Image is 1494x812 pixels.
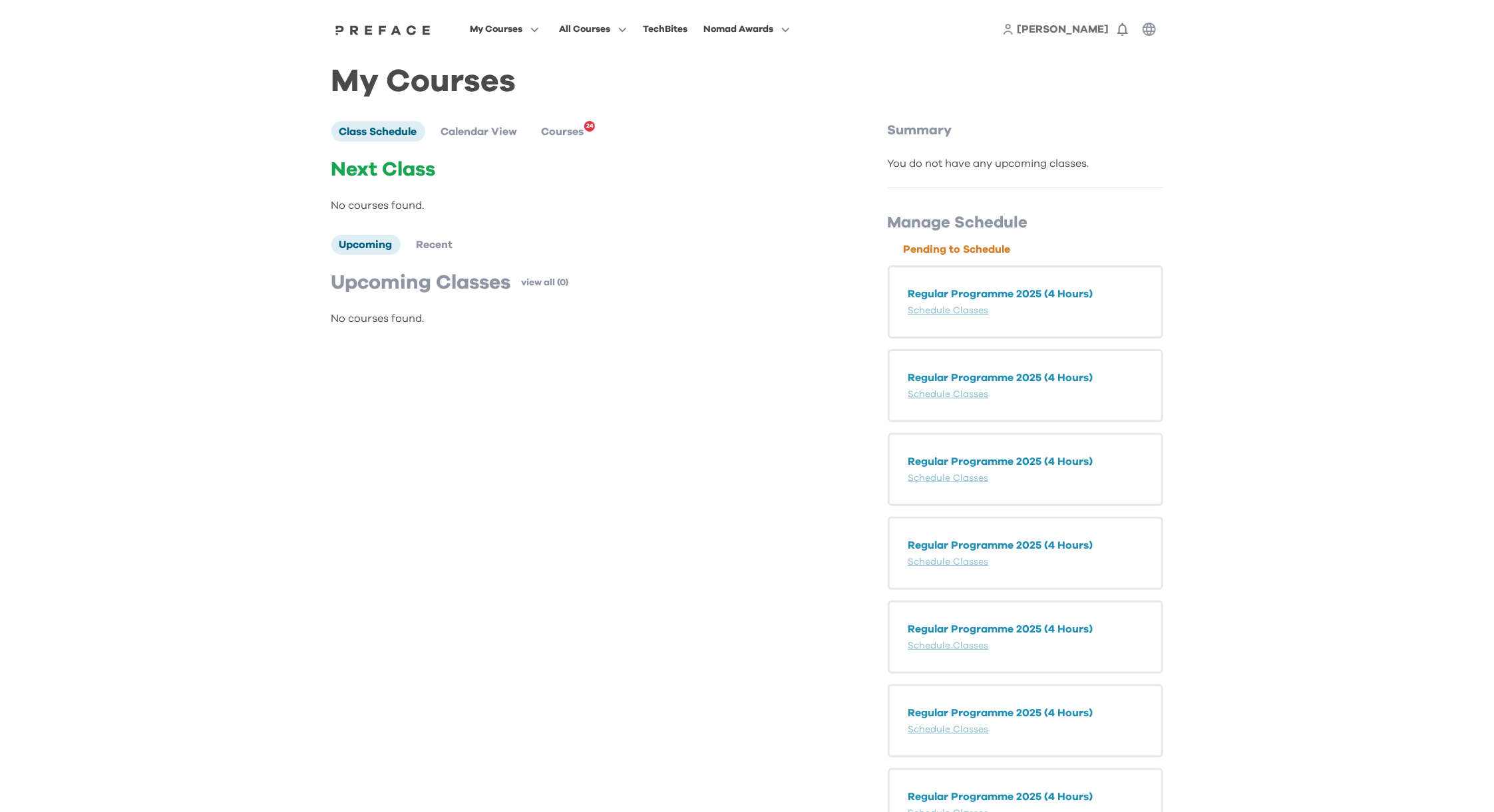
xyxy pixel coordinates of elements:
span: My Courses [470,21,522,37]
h1: My Courses [331,74,1163,89]
p: Regular Programme 2025 (4 Hours) [908,705,1143,721]
img: Preface Logo [332,25,435,35]
span: [PERSON_NAME] [1018,24,1109,35]
button: All Courses [555,21,631,38]
span: Recent [417,239,453,250]
p: Upcoming Classes [331,271,511,295]
a: Schedule Classes [908,641,989,650]
a: Preface Logo [332,24,435,35]
p: Regular Programme 2025 (4 Hours) [908,789,1143,805]
p: Pending to Schedule [904,241,1163,257]
p: No courses found. [331,311,832,327]
span: Calendar View [441,126,518,137]
p: Next Class [331,158,832,182]
p: Regular Programme 2025 (4 Hours) [908,454,1143,470]
a: Schedule Classes [908,725,989,734]
p: Manage Schedule [888,212,1163,233]
span: Nomad Awards [703,21,773,37]
span: 24 [586,118,594,134]
a: Schedule Classes [908,557,989,567]
a: [PERSON_NAME] [1018,21,1109,37]
div: You do not have any upcoming classes. [888,156,1163,172]
span: Upcoming [339,239,393,250]
a: Schedule Classes [908,474,989,483]
a: Schedule Classes [908,390,989,399]
span: All Courses [559,21,610,37]
p: Summary [888,121,1163,140]
p: Regular Programme 2025 (4 Hours) [908,621,1143,637]
span: Courses [542,126,584,137]
button: My Courses [466,21,543,38]
a: Schedule Classes [908,306,989,315]
a: view all (0) [522,276,569,289]
span: Class Schedule [339,126,417,137]
div: TechBites [643,21,687,37]
p: Regular Programme 2025 (4 Hours) [908,286,1143,302]
p: Regular Programme 2025 (4 Hours) [908,370,1143,386]
p: Regular Programme 2025 (4 Hours) [908,537,1143,553]
p: No courses found. [331,198,832,213]
button: Nomad Awards [699,21,794,38]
